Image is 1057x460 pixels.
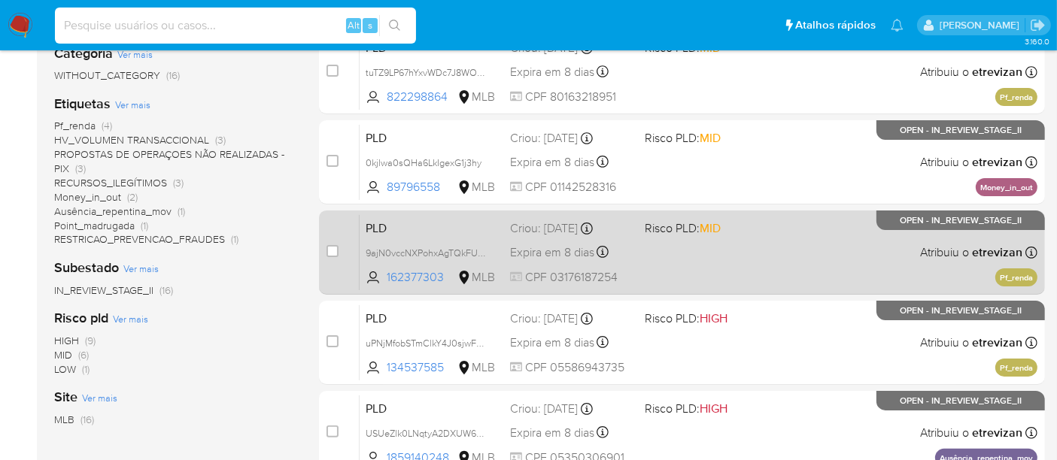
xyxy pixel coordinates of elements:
[795,17,876,33] span: Atalhos rápidos
[1025,35,1049,47] span: 3.160.0
[348,18,360,32] span: Alt
[1030,17,1046,33] a: Sair
[940,18,1025,32] p: erico.trevizan@mercadopago.com.br
[379,15,410,36] button: search-icon
[891,19,904,32] a: Notificações
[55,16,416,35] input: Pesquise usuários ou casos...
[368,18,372,32] span: s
